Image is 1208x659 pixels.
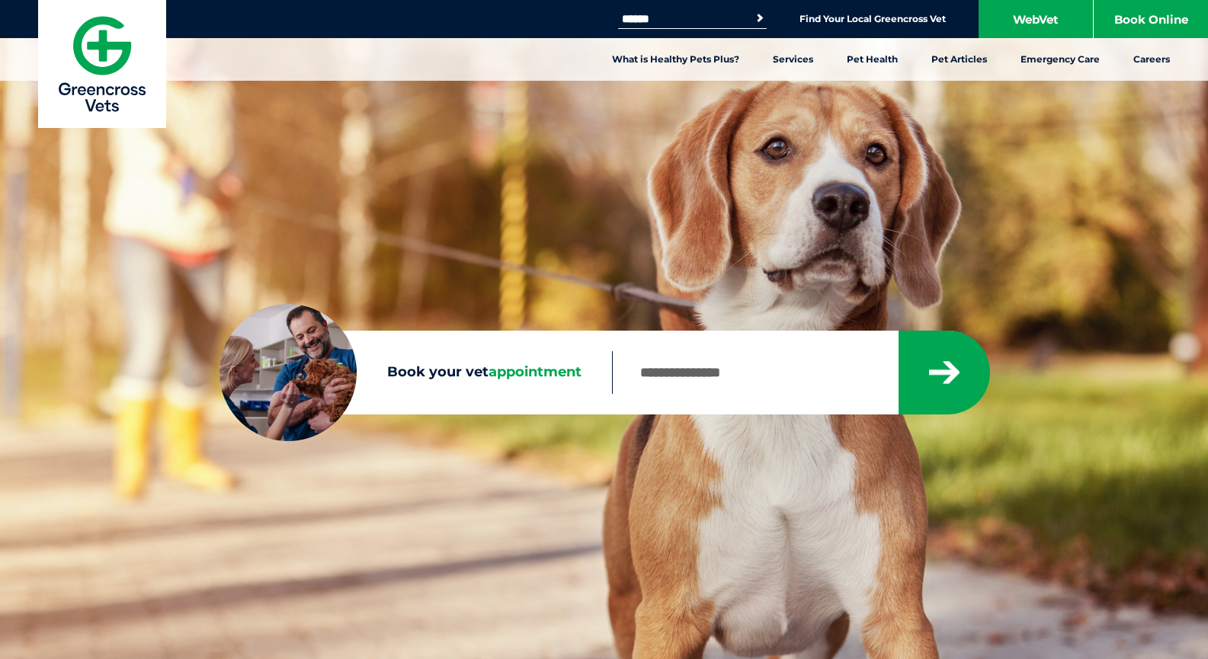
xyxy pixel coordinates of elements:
[489,363,582,380] span: appointment
[1117,38,1187,81] a: Careers
[830,38,915,81] a: Pet Health
[752,11,767,26] button: Search
[1004,38,1117,81] a: Emergency Care
[799,13,946,25] a: Find Your Local Greencross Vet
[219,361,612,384] label: Book your vet
[756,38,830,81] a: Services
[915,38,1004,81] a: Pet Articles
[595,38,756,81] a: What is Healthy Pets Plus?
